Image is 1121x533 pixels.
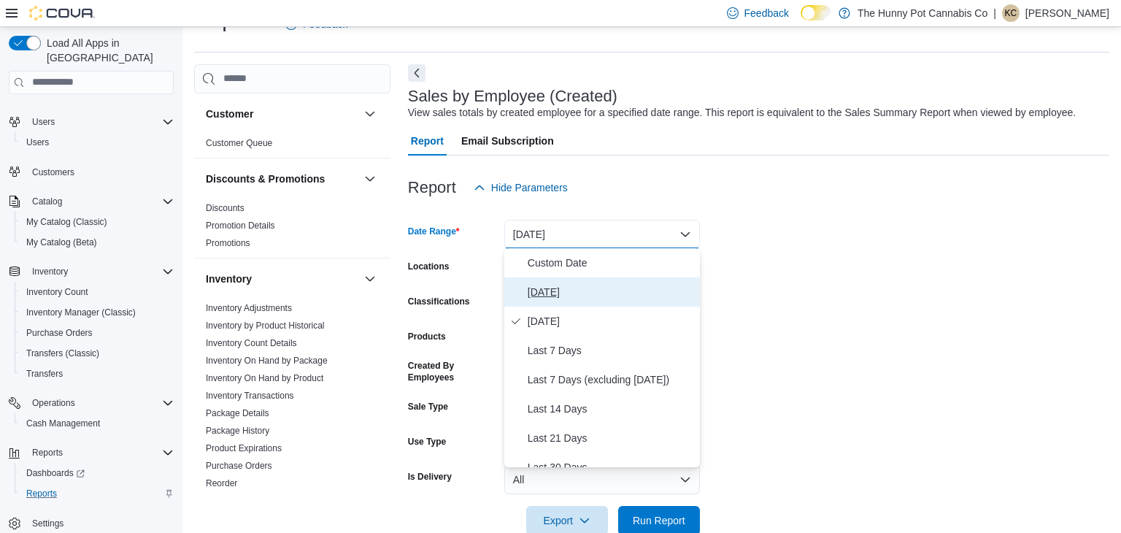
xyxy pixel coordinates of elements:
button: Customer [206,107,358,121]
button: Purchase Orders [15,323,180,343]
button: Hide Parameters [468,173,574,202]
button: Transfers (Classic) [15,343,180,364]
button: Next [408,64,425,82]
h3: Sales by Employee (Created) [408,88,617,105]
span: My Catalog (Classic) [20,213,174,231]
a: Inventory Transactions [206,391,294,401]
span: Reorder [206,478,237,489]
span: Last 7 Days [528,342,694,359]
a: Inventory Count [20,283,94,301]
span: My Catalog (Beta) [20,234,174,251]
span: Product Expirations [206,442,282,454]
button: [DATE] [504,220,700,249]
span: Users [32,116,55,128]
span: Promotion Details [206,220,275,231]
span: Inventory [26,263,174,280]
p: | [993,4,996,22]
span: Catalog [32,196,62,207]
div: Discounts & Promotions [194,199,390,258]
button: Users [3,112,180,132]
button: Catalog [26,193,68,210]
button: All [504,465,700,494]
a: Inventory On Hand by Package [206,356,328,366]
span: Settings [26,514,174,532]
button: Reports [15,483,180,504]
a: Transfers (Classic) [20,345,105,362]
div: Kyle Chamaillard [1002,4,1020,22]
h3: Report [408,179,456,196]
span: KC [1005,4,1017,22]
label: Date Range [408,226,460,237]
a: Inventory Count Details [206,338,297,348]
span: Catalog [26,193,174,210]
label: Is Delivery [408,471,452,483]
label: Use Type [408,436,446,448]
span: Customer Queue [206,137,272,149]
a: My Catalog (Classic) [20,213,113,231]
span: Users [26,137,49,148]
span: Last 21 Days [528,429,694,447]
span: Dark Mode [801,20,801,21]
span: [DATE] [528,283,694,301]
span: [DATE] [528,312,694,330]
a: Purchase Orders [206,461,272,471]
a: Dashboards [20,464,90,482]
span: Inventory Transactions [206,390,294,402]
span: Inventory Adjustments [206,302,292,314]
a: Cash Management [20,415,106,432]
span: Users [20,134,174,151]
span: Operations [26,394,174,412]
button: Inventory [26,263,74,280]
span: Promotions [206,237,250,249]
span: Inventory by Product Historical [206,320,325,331]
button: Operations [3,393,180,413]
button: Customer [361,105,379,123]
span: Reports [32,447,63,459]
span: Cash Management [20,415,174,432]
button: Inventory [3,261,180,282]
button: Customers [3,161,180,183]
label: Created By Employees [408,360,498,383]
label: Products [408,331,446,342]
a: Inventory On Hand by Product [206,373,323,383]
span: Run Report [633,513,685,528]
a: Customers [26,164,80,181]
span: Load All Apps in [GEOGRAPHIC_DATA] [41,36,174,65]
span: Email Subscription [461,126,554,156]
a: Package Details [206,408,269,418]
span: Users [26,113,174,131]
span: Inventory Count [20,283,174,301]
span: Discounts [206,202,244,214]
button: Users [15,132,180,153]
button: Catalog [3,191,180,212]
a: Transfers [20,365,69,383]
span: Custom Date [528,254,694,272]
a: Reports [20,485,63,502]
a: My Catalog (Beta) [20,234,103,251]
div: Inventory [194,299,390,515]
span: Customers [32,166,74,178]
button: Cash Management [15,413,180,434]
span: Inventory On Hand by Product [206,372,323,384]
button: Transfers [15,364,180,384]
button: Discounts & Promotions [206,172,358,186]
a: Promotions [206,238,250,248]
span: My Catalog (Classic) [26,216,107,228]
div: Customer [194,134,390,158]
a: Inventory Adjustments [206,303,292,313]
span: Purchase Orders [20,324,174,342]
label: Sale Type [408,401,448,413]
p: [PERSON_NAME] [1025,4,1109,22]
a: Inventory Manager (Classic) [20,304,142,321]
button: Inventory Count [15,282,180,302]
span: Last 7 Days (excluding [DATE]) [528,371,694,388]
p: The Hunny Pot Cannabis Co [858,4,987,22]
span: Inventory [32,266,68,277]
span: Last 14 Days [528,400,694,418]
input: Dark Mode [801,5,831,20]
span: Operations [32,397,75,409]
span: Purchase Orders [26,327,93,339]
span: Package History [206,425,269,437]
button: Reports [3,442,180,463]
span: Transfers [20,365,174,383]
